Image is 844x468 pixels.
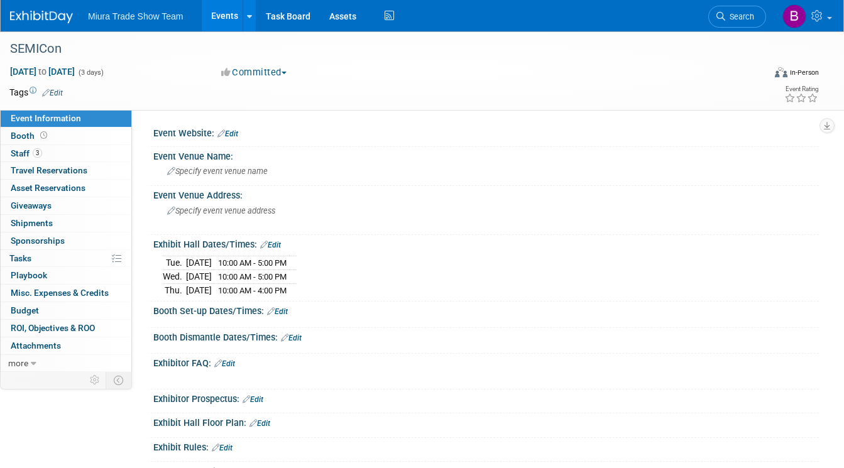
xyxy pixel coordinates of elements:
span: 10:00 AM - 4:00 PM [218,286,287,295]
a: Edit [214,359,235,368]
div: Exhibit Rules: [153,438,819,454]
span: ROI, Objectives & ROO [11,323,95,333]
a: Edit [212,444,233,452]
a: Attachments [1,337,131,354]
span: Misc. Expenses & Credits [11,288,109,298]
div: Event Venue Name: [153,147,819,163]
img: ExhibitDay [10,11,73,23]
span: Search [725,12,754,21]
a: Edit [243,395,263,404]
span: Shipments [11,218,53,228]
td: Tue. [163,256,186,270]
span: 10:00 AM - 5:00 PM [218,258,287,268]
td: Toggle Event Tabs [106,372,132,388]
span: Asset Reservations [11,183,85,193]
span: Budget [11,305,39,315]
span: Playbook [11,270,47,280]
span: Sponsorships [11,236,65,246]
a: Budget [1,302,131,319]
img: Brittany Jordan [782,4,806,28]
span: Staff [11,148,42,158]
div: Booth Set-up Dates/Times: [153,302,819,318]
a: Playbook [1,267,131,284]
a: more [1,355,131,372]
span: (3 days) [77,68,104,77]
div: Exhibitor FAQ: [153,354,819,370]
span: Event Information [11,113,81,123]
div: Event Format [699,65,819,84]
div: In-Person [789,68,819,77]
a: Booth [1,128,131,144]
span: 10:00 AM - 5:00 PM [218,272,287,281]
div: Event Rating [784,86,818,92]
span: more [8,358,28,368]
span: Attachments [11,340,61,351]
a: Sponsorships [1,232,131,249]
a: Edit [267,307,288,316]
a: Staff3 [1,145,131,162]
td: Personalize Event Tab Strip [84,372,106,388]
a: Edit [281,334,302,342]
a: Event Information [1,110,131,127]
a: Edit [217,129,238,138]
div: Exhibitor Prospectus: [153,389,819,406]
span: Specify event venue name [167,166,268,176]
span: Specify event venue address [167,206,275,215]
a: Edit [42,89,63,97]
td: Wed. [163,270,186,284]
a: Edit [249,419,270,428]
td: [DATE] [186,256,212,270]
a: ROI, Objectives & ROO [1,320,131,337]
a: Shipments [1,215,131,232]
a: Giveaways [1,197,131,214]
div: SEMICon [6,38,750,60]
div: Booth Dismantle Dates/Times: [153,328,819,344]
span: Booth not reserved yet [38,131,50,140]
div: Exhibit Hall Dates/Times: [153,235,819,251]
span: Giveaways [11,200,52,210]
div: Event Website: [153,124,819,140]
span: [DATE] [DATE] [9,66,75,77]
div: Event Venue Address: [153,186,819,202]
td: Tags [9,86,63,99]
span: to [36,67,48,77]
div: Exhibit Hall Floor Plan: [153,413,819,430]
td: Thu. [163,283,186,297]
span: Travel Reservations [11,165,87,175]
a: Tasks [1,250,131,267]
span: Booth [11,131,50,141]
span: Tasks [9,253,31,263]
td: [DATE] [186,270,212,284]
img: Format-Inperson.png [775,67,787,77]
a: Travel Reservations [1,162,131,179]
a: Misc. Expenses & Credits [1,285,131,302]
a: Edit [260,241,281,249]
a: Asset Reservations [1,180,131,197]
td: [DATE] [186,283,212,297]
button: Committed [217,66,292,79]
span: 3 [33,148,42,158]
a: Search [708,6,766,28]
span: Miura Trade Show Team [88,11,183,21]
